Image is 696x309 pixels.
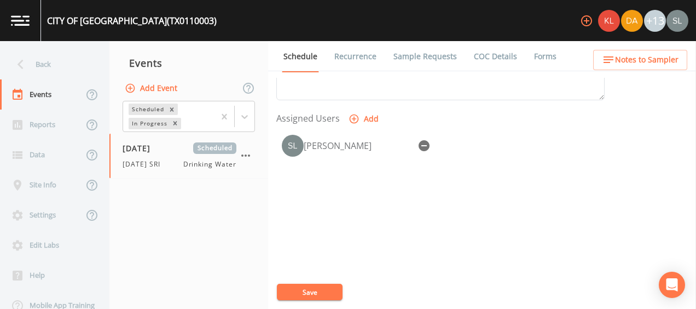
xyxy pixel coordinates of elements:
[659,272,685,298] div: Open Intercom Messenger
[532,41,558,72] a: Forms
[129,104,166,115] div: Scheduled
[644,10,666,32] div: +13
[277,284,343,300] button: Save
[615,53,678,67] span: Notes to Sampler
[109,134,268,179] a: [DATE]Scheduled[DATE] SRIDrinking Water
[666,10,688,32] img: 0d5b2d5fd6ef1337b72e1b2735c28582
[621,10,643,32] img: a84961a0472e9debc750dd08a004988d
[346,109,383,129] button: Add
[282,135,304,157] img: 0d5b2d5fd6ef1337b72e1b2735c28582
[333,41,378,72] a: Recurrence
[304,139,413,152] div: [PERSON_NAME]
[598,10,620,32] img: 9c4450d90d3b8045b2e5fa62e4f92659
[11,15,30,26] img: logo
[620,10,643,32] div: David Weber
[276,112,340,125] label: Assigned Users
[593,50,687,70] button: Notes to Sampler
[123,78,182,99] button: Add Event
[193,142,236,154] span: Scheduled
[472,41,519,72] a: COC Details
[109,49,268,77] div: Events
[598,10,620,32] div: Kler Teran
[282,41,319,72] a: Schedule
[169,118,181,129] div: Remove In Progress
[47,14,217,27] div: CITY OF [GEOGRAPHIC_DATA] (TX0110003)
[123,159,167,169] span: [DATE] SRI
[392,41,459,72] a: Sample Requests
[123,142,158,154] span: [DATE]
[129,118,169,129] div: In Progress
[183,159,236,169] span: Drinking Water
[166,104,178,115] div: Remove Scheduled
